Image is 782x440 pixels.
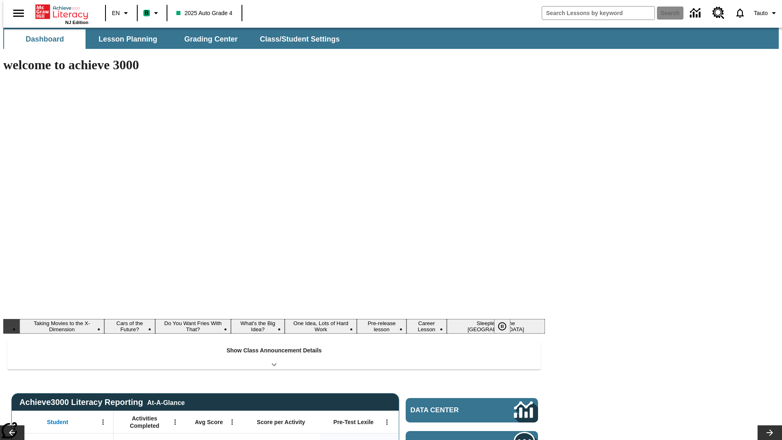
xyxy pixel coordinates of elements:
span: Score per Activity [257,418,305,426]
a: Data Center [406,398,538,422]
a: Data Center [685,2,707,24]
div: Home [35,3,88,25]
h1: welcome to achieve 3000 [3,57,545,73]
button: Profile/Settings [751,6,782,20]
span: NJ Edition [65,20,88,25]
div: Show Class Announcement Details [7,341,541,370]
span: 2025 Auto Grade 4 [176,9,233,18]
a: Home [35,4,88,20]
button: Slide 8 Sleepless in the Animal Kingdom [447,319,545,334]
button: Pause [494,319,510,334]
div: Pause [494,319,518,334]
span: EN [112,9,120,18]
span: Data Center [411,406,487,414]
button: Slide 5 One Idea, Lots of Hard Work [285,319,357,334]
button: Dashboard [4,29,86,49]
button: Open Menu [169,416,181,428]
button: Open Menu [381,416,393,428]
button: Boost Class color is mint green. Change class color [140,6,164,20]
span: Tauto [754,9,768,18]
button: Open Menu [226,416,238,428]
button: Slide 4 What's the Big Idea? [231,319,285,334]
span: Pre-Test Lexile [334,418,374,426]
button: Grading Center [170,29,252,49]
div: At-A-Glance [147,398,185,407]
button: Slide 1 Taking Movies to the X-Dimension [20,319,104,334]
p: Show Class Announcement Details [226,346,322,355]
button: Class/Student Settings [253,29,346,49]
div: SubNavbar [3,28,779,49]
button: Slide 3 Do You Want Fries With That? [155,319,231,334]
span: B [145,8,149,18]
span: Activities Completed [118,415,171,429]
span: Achieve3000 Literacy Reporting [20,398,185,407]
button: Open Menu [97,416,109,428]
button: Slide 7 Career Lesson [406,319,447,334]
button: Lesson Planning [87,29,169,49]
button: Language: EN, Select a language [108,6,134,20]
button: Lesson carousel, Next [758,425,782,440]
button: Slide 2 Cars of the Future? [104,319,155,334]
a: Notifications [729,2,751,24]
span: Student [47,418,68,426]
button: Slide 6 Pre-release lesson [357,319,406,334]
span: Avg Score [195,418,223,426]
input: search field [542,7,655,20]
div: SubNavbar [3,29,347,49]
a: Resource Center, Will open in new tab [707,2,729,24]
button: Open side menu [7,1,31,25]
